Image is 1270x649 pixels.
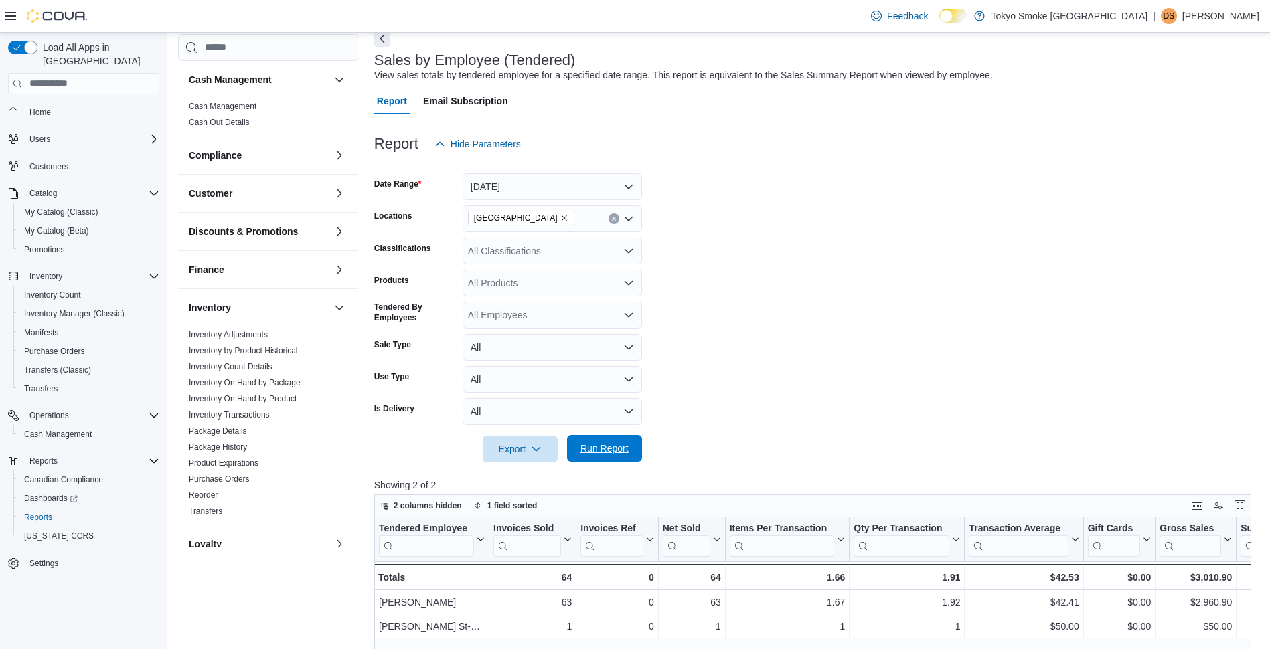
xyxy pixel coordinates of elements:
[3,157,165,176] button: Customers
[189,300,329,314] button: Inventory
[27,9,87,23] img: Cova
[189,505,222,516] span: Transfers
[189,473,250,484] span: Purchase Orders
[8,97,159,608] nav: Complex example
[189,457,258,468] span: Product Expirations
[1160,522,1221,556] div: Gross Sales
[189,409,270,419] a: Inventory Transactions
[24,531,94,541] span: [US_STATE] CCRS
[1087,618,1151,634] div: $0.00
[24,185,159,201] span: Catalog
[375,498,467,514] button: 2 columns hidden
[29,271,62,282] span: Inventory
[379,522,474,556] div: Tendered Employee
[19,472,108,488] a: Canadian Compliance
[377,88,407,114] span: Report
[1164,8,1175,24] span: DS
[580,618,653,634] div: 0
[623,213,634,224] button: Open list of options
[729,522,834,535] div: Items Per Transaction
[379,594,485,610] div: [PERSON_NAME]
[580,522,643,556] div: Invoices Ref
[374,136,418,152] h3: Report
[189,377,301,387] span: Inventory On Hand by Package
[13,379,165,398] button: Transfers
[24,429,92,440] span: Cash Management
[429,130,526,157] button: Hide Parameters
[189,441,247,452] span: Package History
[730,618,846,634] div: 1
[189,117,250,126] a: Cash Out Details
[24,159,74,175] a: Customers
[493,569,572,585] div: 64
[189,361,272,371] a: Inventory Count Details
[854,522,949,556] div: Qty Per Transaction
[394,500,462,511] span: 2 columns hidden
[580,522,643,535] div: Invoices Ref
[374,275,409,286] label: Products
[1182,8,1259,24] p: [PERSON_NAME]
[463,334,642,361] button: All
[19,426,159,442] span: Cash Management
[469,498,543,514] button: 1 field sorted
[29,107,51,118] span: Home
[29,456,58,466] span: Reports
[19,490,83,506] a: Dashboards
[24,158,159,175] span: Customers
[374,52,576,68] h3: Sales by Employee (Tendered)
[3,406,165,425] button: Operations
[189,474,250,483] a: Purchase Orders
[1160,618,1232,634] div: $50.00
[24,308,125,319] span: Inventory Manager (Classic)
[663,594,721,610] div: 63
[331,185,347,201] button: Customer
[463,398,642,425] button: All
[854,618,960,634] div: 1
[3,452,165,470] button: Reports
[623,310,634,320] button: Open list of options
[189,72,272,86] h3: Cash Management
[189,186,329,199] button: Customer
[969,569,1079,585] div: $42.53
[19,242,70,258] a: Promotions
[374,478,1261,492] p: Showing 2 of 2
[3,102,165,122] button: Home
[19,528,99,544] a: [US_STATE] CCRS
[1153,8,1156,24] p: |
[24,268,68,284] button: Inventory
[13,221,165,240] button: My Catalog (Beta)
[24,104,159,120] span: Home
[866,3,933,29] a: Feedback
[24,474,103,485] span: Canadian Compliance
[13,489,165,508] a: Dashboards
[567,435,642,462] button: Run Report
[374,31,390,47] button: Next
[374,68,993,82] div: View sales totals by tendered employee for a specified date range. This report is equivalent to t...
[29,188,57,199] span: Catalog
[189,345,298,355] span: Inventory by Product Historical
[3,553,165,573] button: Settings
[24,131,56,147] button: Users
[189,393,297,403] a: Inventory On Hand by Product
[24,453,63,469] button: Reports
[178,98,358,135] div: Cash Management
[13,361,165,379] button: Transfers (Classic)
[729,522,834,556] div: Items Per Transaction
[13,286,165,304] button: Inventory Count
[24,555,159,571] span: Settings
[13,527,165,545] button: [US_STATE] CCRS
[1160,522,1232,556] button: Gross Sales
[374,371,409,382] label: Use Type
[493,618,572,634] div: 1
[189,537,222,550] h3: Loyalty
[24,383,58,394] span: Transfers
[24,244,65,255] span: Promotions
[189,148,329,161] button: Compliance
[189,329,268,339] a: Inventory Adjustments
[374,403,414,414] label: Is Delivery
[24,104,56,120] a: Home
[19,509,58,525] a: Reports
[662,522,710,556] div: Net Sold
